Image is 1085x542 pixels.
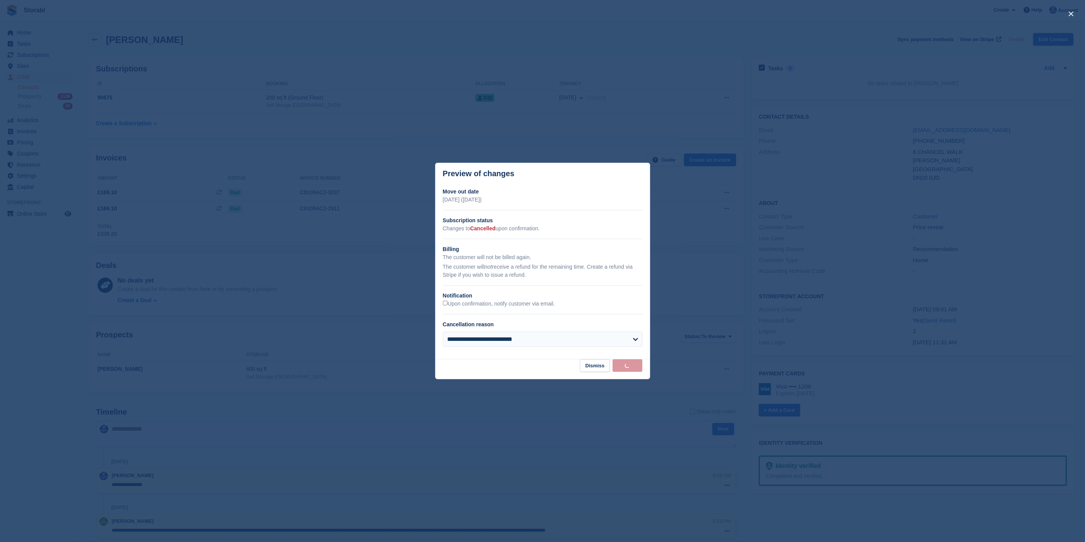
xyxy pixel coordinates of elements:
input: Upon confirmation, notify customer via email. [443,301,448,306]
p: Changes to upon confirmation. [443,225,642,233]
label: Cancellation reason [443,321,494,327]
p: Preview of changes [443,169,515,178]
label: Upon confirmation, notify customer via email. [443,301,555,307]
h2: Notification [443,292,642,300]
h2: Subscription status [443,216,642,225]
button: close [1065,8,1077,20]
p: [DATE] ([DATE]) [443,196,642,204]
button: Dismiss [580,359,610,372]
span: Cancelled [470,225,495,231]
h2: Move out date [443,188,642,196]
h2: Billing [443,245,642,253]
em: not [484,264,492,270]
p: The customer will not be billed again. [443,253,642,261]
p: The customer will receive a refund for the remaining time. Create a refund via Stripe if you wish... [443,263,642,279]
